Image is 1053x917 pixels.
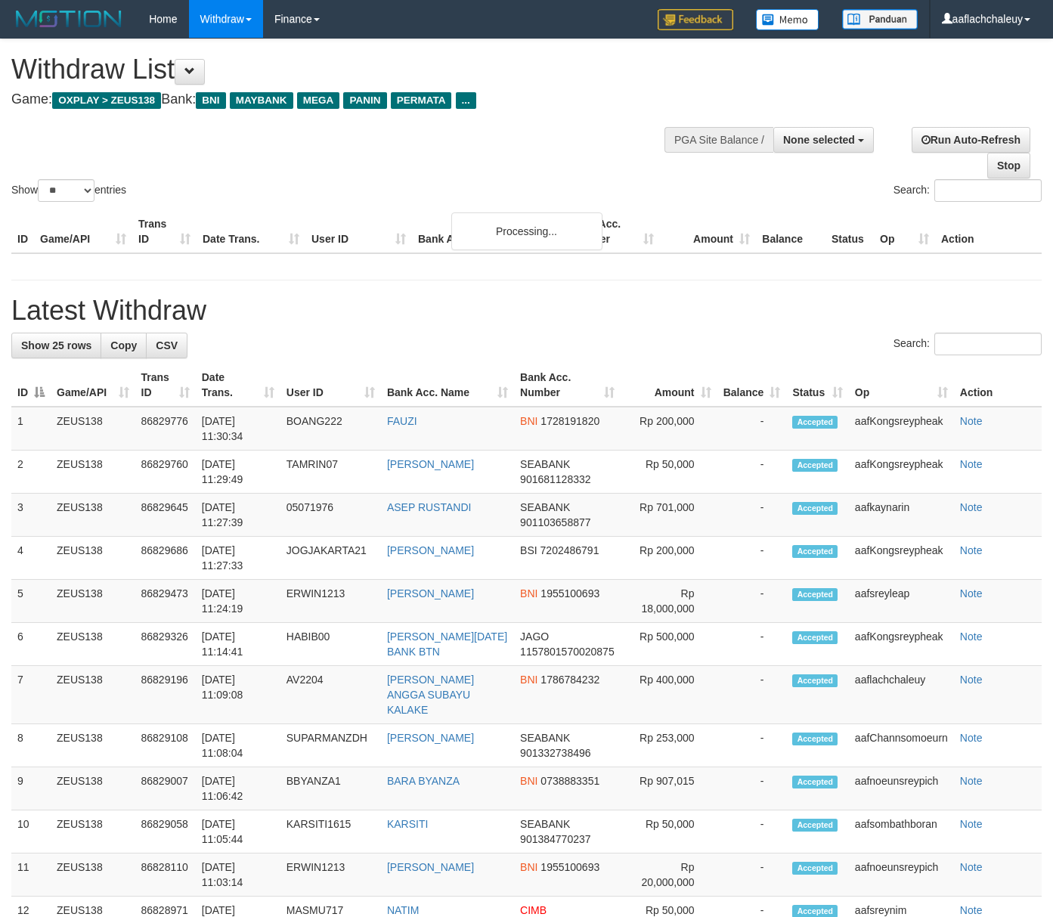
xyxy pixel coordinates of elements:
[51,407,135,451] td: ZEUS138
[196,810,280,853] td: [DATE] 11:05:44
[38,179,94,202] select: Showentries
[540,415,599,427] span: Copy 1728191820 to clipboard
[960,630,983,643] a: Note
[621,767,717,810] td: Rp 907,015
[621,537,717,580] td: Rp 200,000
[934,179,1042,202] input: Search:
[196,407,280,451] td: [DATE] 11:30:34
[792,862,838,875] span: Accepted
[280,407,381,451] td: BOANG222
[960,501,983,513] a: Note
[894,333,1042,355] label: Search:
[960,904,983,916] a: Note
[135,853,196,897] td: 86828110
[849,724,954,767] td: aafChannsomoeurn
[849,767,954,810] td: aafnoeunsreypich
[196,580,280,623] td: [DATE] 11:24:19
[135,580,196,623] td: 86829473
[717,364,787,407] th: Balance: activate to sort column ascending
[960,818,983,830] a: Note
[621,407,717,451] td: Rp 200,000
[135,666,196,724] td: 86829196
[135,451,196,494] td: 86829760
[756,210,825,253] th: Balance
[658,9,733,30] img: Feedback.jpg
[987,153,1030,178] a: Stop
[135,364,196,407] th: Trans ID: activate to sort column ascending
[196,767,280,810] td: [DATE] 11:06:42
[520,861,537,873] span: BNI
[520,501,570,513] span: SEABANK
[960,415,983,427] a: Note
[849,853,954,897] td: aafnoeunsreypich
[280,580,381,623] td: ERWIN1213
[51,666,135,724] td: ZEUS138
[135,767,196,810] td: 86829007
[135,810,196,853] td: 86829058
[11,407,51,451] td: 1
[11,537,51,580] td: 4
[717,623,787,666] td: -
[146,333,187,358] a: CSV
[196,853,280,897] td: [DATE] 11:03:14
[960,458,983,470] a: Note
[520,544,537,556] span: BSI
[894,179,1042,202] label: Search:
[196,537,280,580] td: [DATE] 11:27:33
[52,92,161,109] span: OXPLAY > ZEUS138
[11,580,51,623] td: 5
[849,666,954,724] td: aaflachchaleuy
[935,210,1042,253] th: Action
[387,861,474,873] a: [PERSON_NAME]
[717,810,787,853] td: -
[11,724,51,767] td: 8
[387,674,474,716] a: [PERSON_NAME] ANGGA SUBAYU KALAKE
[11,92,687,107] h4: Game: Bank:
[387,904,420,916] a: NATIM
[11,666,51,724] td: 7
[621,623,717,666] td: Rp 500,000
[849,407,954,451] td: aafKongsreypheak
[520,646,615,658] span: Copy 1157801570020875 to clipboard
[387,544,474,556] a: [PERSON_NAME]
[954,364,1042,407] th: Action
[11,451,51,494] td: 2
[520,587,537,599] span: BNI
[520,747,590,759] span: Copy 901332738496 to clipboard
[387,630,507,658] a: [PERSON_NAME][DATE] BANK BTN
[280,724,381,767] td: SUPARMANZDH
[540,587,599,599] span: Copy 1955100693 to clipboard
[11,623,51,666] td: 6
[664,127,773,153] div: PGA Site Balance /
[934,333,1042,355] input: Search:
[387,775,460,787] a: BARA BYANZA
[960,861,983,873] a: Note
[387,818,428,830] a: KARSITI
[280,537,381,580] td: JOGJAKARTA21
[849,537,954,580] td: aafKongsreypheak
[717,537,787,580] td: -
[540,544,599,556] span: Copy 7202486791 to clipboard
[874,210,935,253] th: Op
[540,674,599,686] span: Copy 1786784232 to clipboard
[135,407,196,451] td: 86829776
[387,458,474,470] a: [PERSON_NAME]
[621,853,717,897] td: Rp 20,000,000
[756,9,819,30] img: Button%20Memo.svg
[960,775,983,787] a: Note
[783,134,855,146] span: None selected
[51,494,135,537] td: ZEUS138
[51,537,135,580] td: ZEUS138
[849,580,954,623] td: aafsreyleap
[110,339,137,352] span: Copy
[387,415,417,427] a: FAUZI
[51,451,135,494] td: ZEUS138
[51,853,135,897] td: ZEUS138
[280,810,381,853] td: KARSITI1615
[849,451,954,494] td: aafKongsreypheak
[51,623,135,666] td: ZEUS138
[280,767,381,810] td: BBYANZA1
[792,733,838,745] span: Accepted
[960,587,983,599] a: Note
[849,494,954,537] td: aafkaynarin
